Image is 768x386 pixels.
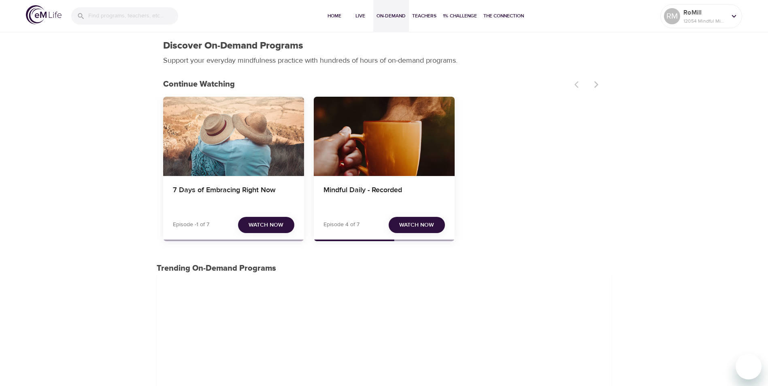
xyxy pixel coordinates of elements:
[683,8,726,17] p: RoMill
[325,12,344,20] span: Home
[443,12,477,20] span: 1% Challenge
[683,17,726,25] p: 12054 Mindful Minutes
[173,186,294,205] h4: 7 Days of Embracing Right Now
[88,7,178,25] input: Find programs, teachers, etc...
[736,354,762,380] iframe: Button to launch messaging window
[412,12,436,20] span: Teachers
[173,221,209,229] p: Episode -1 of 7
[323,221,360,229] p: Episode 4 of 7
[163,97,304,176] button: 7 Days of Embracing Right Now
[314,97,455,176] button: Mindful Daily - Recorded
[163,55,467,66] p: Support your everyday mindfulness practice with hundreds of hours of on-demand programs.
[483,12,524,20] span: The Connection
[351,12,370,20] span: Live
[26,5,62,24] img: logo
[323,186,445,205] h4: Mindful Daily - Recorded
[157,264,612,273] h3: Trending On-Demand Programs
[399,220,434,230] span: Watch Now
[238,217,294,233] button: Watch Now
[163,40,303,52] h1: Discover On-Demand Programs
[389,217,445,233] button: Watch Now
[664,8,680,24] div: RM
[377,12,406,20] span: On-Demand
[249,220,283,230] span: Watch Now
[163,80,570,89] h3: Continue Watching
